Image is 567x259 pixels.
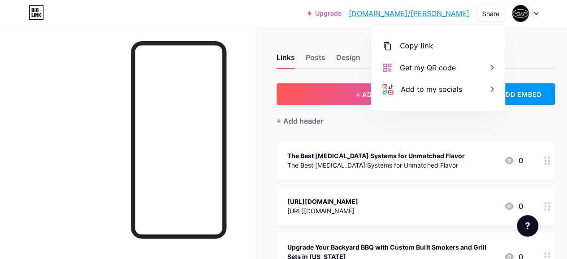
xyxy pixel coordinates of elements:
[307,10,342,17] a: Upgrade
[400,41,433,52] div: Copy link
[287,151,464,160] div: The Best [MEDICAL_DATA] Systems for Unmatched Flavor
[401,84,462,95] div: Add to my socials
[277,116,323,126] div: + Add header
[512,5,529,22] img: Lone Star Grillz
[336,52,360,68] div: Design
[400,62,456,73] div: Get my QR code
[277,83,474,105] button: + ADD LINK
[504,155,523,166] div: 0
[306,52,325,68] div: Posts
[356,91,394,98] span: + ADD LINK
[287,206,358,216] div: [URL][DOMAIN_NAME]
[482,9,499,18] div: Share
[481,83,555,105] div: + ADD EMBED
[287,160,464,170] div: The Best [MEDICAL_DATA] Systems for Unmatched Flavor
[504,201,523,212] div: 0
[287,197,358,206] div: [URL][DOMAIN_NAME]
[277,52,295,68] div: Links
[349,8,469,19] a: [DOMAIN_NAME]/[PERSON_NAME]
